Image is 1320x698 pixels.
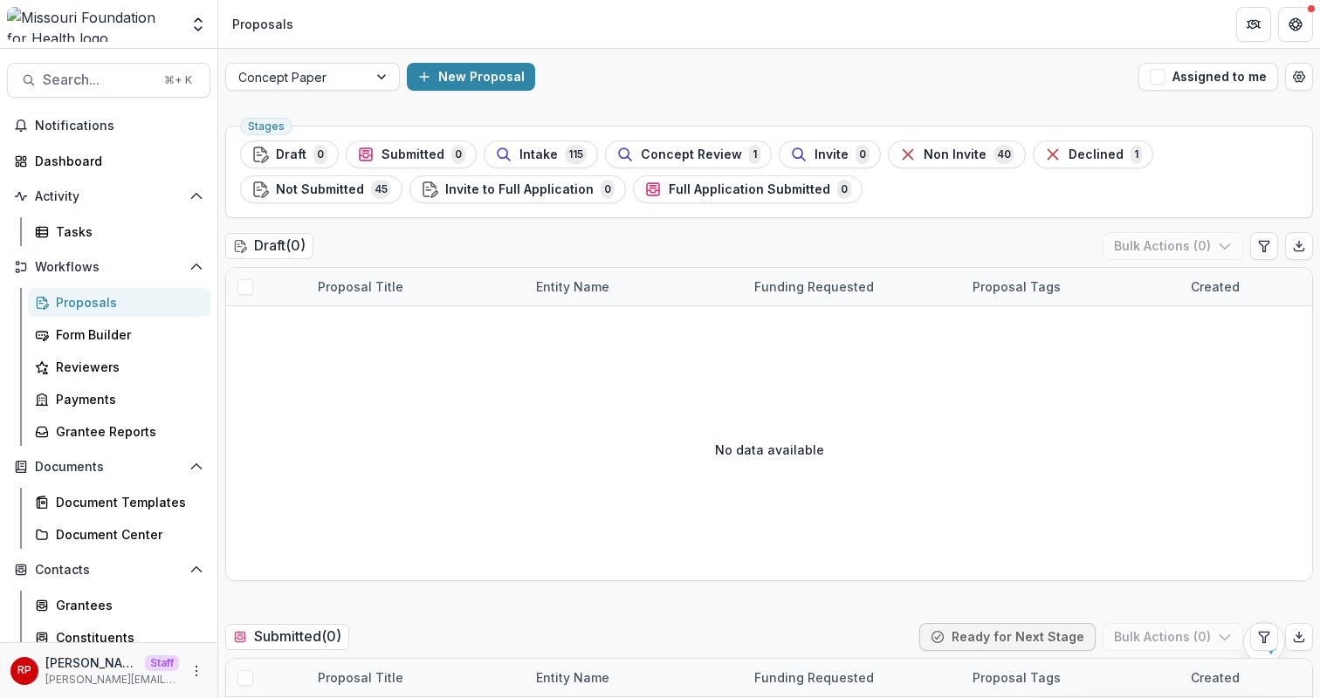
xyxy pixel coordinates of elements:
button: Notifications [7,112,210,140]
span: Search... [43,72,154,88]
div: Ruthwick Pathireddy [17,665,31,676]
button: Open entity switcher [186,7,210,42]
button: Export table data [1285,623,1313,651]
p: [PERSON_NAME][EMAIL_ADDRESS][DOMAIN_NAME] [45,672,179,688]
button: Full Application Submitted0 [633,175,863,203]
a: Proposals [28,288,210,317]
button: Export table data [1285,232,1313,260]
span: Declined [1069,147,1124,162]
div: ⌘ + K [161,71,196,90]
div: Document Templates [56,493,196,511]
div: Funding Requested [744,268,962,305]
span: 45 [371,180,391,199]
a: Payments [28,385,210,414]
button: Invite0 [779,140,881,168]
span: Documents [35,460,182,475]
p: No data available [715,441,824,459]
div: Created [1180,668,1250,687]
button: Intake115 [484,140,598,168]
div: Constituents [56,628,196,647]
button: Invite to Full Application0 [409,175,626,203]
div: Proposal Title [307,659,526,696]
div: Entity Name [526,268,744,305]
div: Entity Name [526,659,744,696]
span: Invite to Full Application [445,182,594,197]
span: 0 [601,180,615,199]
div: Funding Requested [744,668,884,687]
button: Open Documents [7,453,210,481]
a: Document Center [28,520,210,549]
div: Entity Name [526,277,620,296]
div: Proposals [56,293,196,311]
div: Tasks [56,222,196,241]
div: Dashboard [35,152,196,170]
span: Draft [276,147,306,162]
div: Grantees [56,596,196,614]
div: Proposal Tags [962,659,1180,696]
div: Document Center [56,525,196,544]
button: Not Submitted45 [240,175,402,203]
a: Tasks [28,217,210,246]
a: Grantee Reports [28,417,210,446]
button: Partners [1236,7,1271,42]
span: Non Invite [924,147,987,162]
span: 40 [993,145,1014,164]
div: Funding Requested [744,659,962,696]
div: Proposal Tags [962,268,1180,305]
span: Not Submitted [276,182,364,197]
span: Contacts [35,563,182,578]
a: Document Templates [28,488,210,517]
div: Proposal Tags [962,277,1071,296]
button: Open table manager [1285,63,1313,91]
button: Draft0 [240,140,339,168]
button: Declined1 [1033,140,1153,168]
div: Grantee Reports [56,422,196,441]
span: 1 [749,145,760,164]
span: 0 [856,145,870,164]
div: Proposal Title [307,277,414,296]
span: 115 [565,145,587,164]
span: Intake [519,147,558,162]
div: Proposal Title [307,268,526,305]
h2: Draft ( 0 ) [225,233,313,258]
h2: Submitted ( 0 ) [225,624,349,649]
a: Grantees [28,591,210,619]
div: Payments [56,390,196,408]
button: Open Workflows [7,253,210,281]
button: Search... [7,63,210,98]
span: Full Application Submitted [669,182,830,197]
a: Dashboard [7,147,210,175]
span: Workflows [35,260,182,275]
span: Invite [815,147,849,162]
span: 0 [313,145,327,164]
img: Missouri Foundation for Health logo [7,7,179,42]
button: Open Contacts [7,556,210,584]
button: Concept Review1 [605,140,772,168]
span: Submitted [382,147,444,162]
div: Funding Requested [744,277,884,296]
div: Proposal Tags [962,668,1071,687]
span: Stages [248,120,285,133]
span: 0 [451,145,465,164]
button: New Proposal [407,63,535,91]
button: Open Activity [7,182,210,210]
div: Proposals [232,15,293,33]
button: More [186,660,207,681]
button: Get Help [1278,7,1313,42]
button: Submitted0 [346,140,477,168]
a: Reviewers [28,352,210,381]
span: Activity [35,189,182,204]
button: Non Invite40 [888,140,1026,168]
div: Proposal Title [307,668,414,687]
nav: breadcrumb [225,11,300,37]
div: Reviewers [56,358,196,376]
button: Open AI Assistant [1243,621,1285,663]
div: Entity Name [526,668,620,687]
span: 0 [837,180,851,199]
button: Edit table settings [1250,232,1278,260]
